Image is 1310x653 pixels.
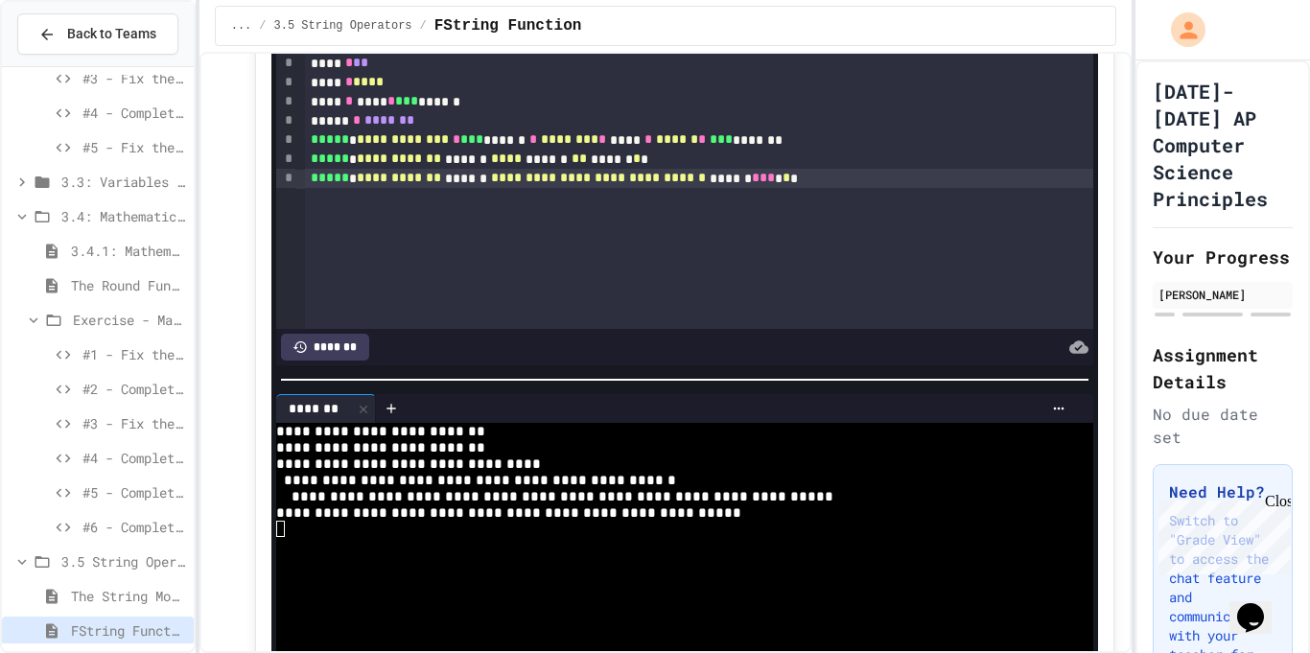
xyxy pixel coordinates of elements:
[82,68,186,88] span: #3 - Fix the Code (Medium)
[1153,341,1293,395] h2: Assignment Details
[434,14,582,37] span: FString Function
[17,13,178,55] button: Back to Teams
[82,103,186,123] span: #4 - Complete the Code (Medium)
[82,379,186,399] span: #2 - Complete the Code (Easy)
[82,413,186,433] span: #3 - Fix the Code (Medium)
[71,586,186,606] span: The String Module
[1151,493,1291,574] iframe: chat widget
[67,24,156,44] span: Back to Teams
[82,517,186,537] span: #6 - Complete the Code (Hard)
[420,18,427,34] span: /
[259,18,266,34] span: /
[71,620,186,641] span: FString Function
[82,344,186,364] span: #1 - Fix the Code (Easy)
[82,482,186,502] span: #5 - Complete the Code (Hard)
[274,18,412,34] span: 3.5 String Operators
[61,172,186,192] span: 3.3: Variables and Data Types
[1158,286,1287,303] div: [PERSON_NAME]
[1229,576,1291,634] iframe: chat widget
[61,551,186,571] span: 3.5 String Operators
[1153,244,1293,270] h2: Your Progress
[82,448,186,468] span: #4 - Complete the Code (Medium)
[73,310,186,330] span: Exercise - Mathematical Operators
[82,137,186,157] span: #5 - Fix the Code (Hard)
[61,206,186,226] span: 3.4: Mathematical Operators
[1153,403,1293,449] div: No due date set
[1153,78,1293,212] h1: [DATE]-[DATE] AP Computer Science Principles
[71,275,186,295] span: The Round Function
[1169,480,1276,503] h3: Need Help?
[231,18,252,34] span: ...
[8,8,132,122] div: Chat with us now!Close
[71,241,186,261] span: 3.4.1: Mathematical Operators
[1151,8,1210,52] div: My Account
